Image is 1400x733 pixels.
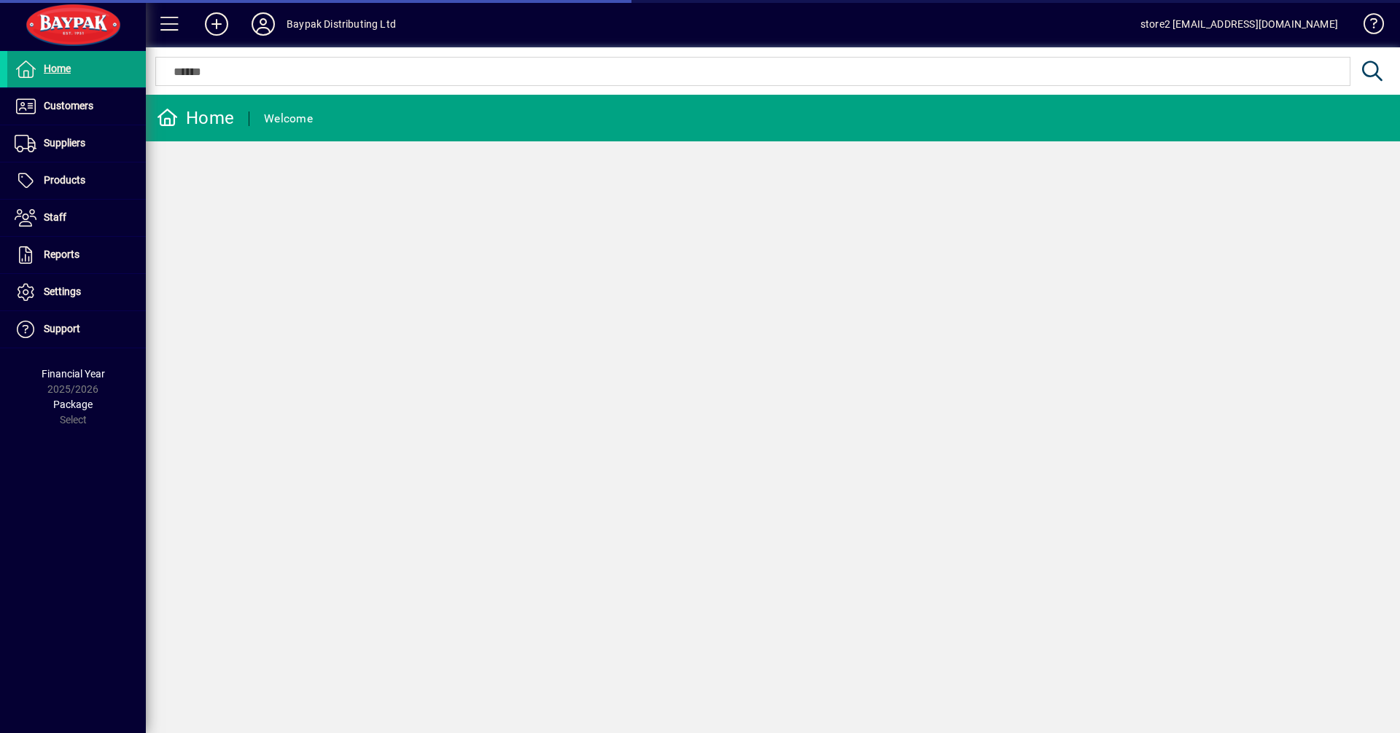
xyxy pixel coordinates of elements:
[44,100,93,111] span: Customers
[44,211,66,223] span: Staff
[240,11,287,37] button: Profile
[7,88,146,125] a: Customers
[1353,3,1382,50] a: Knowledge Base
[7,125,146,162] a: Suppliers
[157,106,234,130] div: Home
[44,323,80,334] span: Support
[44,63,71,74] span: Home
[7,162,146,199] a: Products
[287,12,396,36] div: Baypak Distributing Ltd
[264,107,313,130] div: Welcome
[193,11,240,37] button: Add
[44,286,81,297] span: Settings
[7,274,146,310] a: Settings
[44,248,79,260] span: Reports
[53,399,93,410] span: Package
[7,311,146,348] a: Support
[42,368,105,380] span: Financial Year
[1140,12,1338,36] div: store2 [EMAIL_ADDRESS][DOMAIN_NAME]
[7,237,146,273] a: Reports
[44,174,85,186] span: Products
[44,137,85,149] span: Suppliers
[7,200,146,236] a: Staff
